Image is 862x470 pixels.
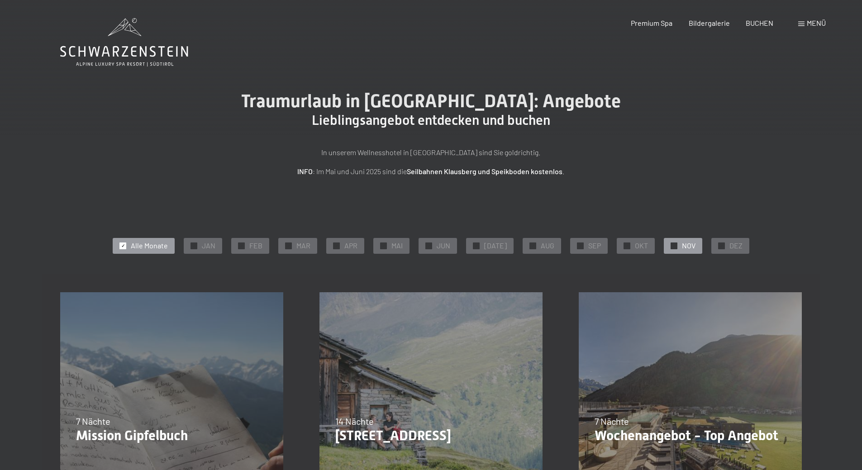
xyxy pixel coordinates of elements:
[475,242,478,249] span: ✓
[689,19,730,27] a: Bildergalerie
[76,416,110,427] span: 7 Nächte
[746,19,773,27] a: BUCHEN
[531,242,535,249] span: ✓
[437,241,450,251] span: JUN
[249,241,262,251] span: FEB
[625,242,629,249] span: ✓
[391,241,403,251] span: MAI
[287,242,291,249] span: ✓
[205,147,657,158] p: In unserem Wellnesshotel in [GEOGRAPHIC_DATA] sind Sie goldrichtig.
[312,112,550,128] span: Lieblingsangebot entdecken und buchen
[121,242,125,249] span: ✓
[579,242,582,249] span: ✓
[729,241,743,251] span: DEZ
[296,241,310,251] span: MAR
[76,427,267,444] p: Mission Gipfelbuch
[131,241,168,251] span: Alle Monate
[240,242,243,249] span: ✓
[192,242,196,249] span: ✓
[297,167,313,176] strong: INFO
[335,427,527,444] p: [STREET_ADDRESS]
[335,416,374,427] span: 14 Nächte
[720,242,724,249] span: ✓
[202,241,215,251] span: JAN
[205,166,657,177] p: : Im Mai und Juni 2025 sind die .
[382,242,386,249] span: ✓
[484,241,507,251] span: [DATE]
[541,241,554,251] span: AUG
[427,242,431,249] span: ✓
[344,241,357,251] span: APR
[241,90,621,112] span: Traumurlaub in [GEOGRAPHIC_DATA]: Angebote
[595,427,786,444] p: Wochenangebot - Top Angebot
[635,241,648,251] span: OKT
[595,416,629,427] span: 7 Nächte
[631,19,672,27] a: Premium Spa
[407,167,562,176] strong: Seilbahnen Klausberg und Speikboden kostenlos
[672,242,676,249] span: ✓
[588,241,601,251] span: SEP
[807,19,826,27] span: Menü
[682,241,695,251] span: NOV
[335,242,338,249] span: ✓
